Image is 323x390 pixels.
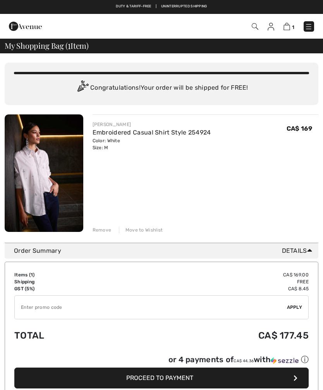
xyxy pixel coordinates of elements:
div: or 4 payments ofCA$ 44.36withSezzle Click to learn more about Sezzle [14,354,309,368]
img: Sezzle [271,357,299,364]
button: Proceed to Payment [14,368,309,388]
td: CA$ 8.45 [124,285,309,292]
a: 1ère Avenue [9,22,42,29]
span: Proceed to Payment [126,374,193,381]
span: CA$ 44.36 [234,359,254,363]
div: Color: White Size: M [93,137,211,151]
div: or 4 payments of with [168,354,309,365]
td: Items ( ) [14,271,124,278]
td: Total [14,322,124,349]
span: 1 [31,272,33,278]
td: CA$ 177.45 [124,322,309,349]
img: My Info [268,23,274,31]
img: 1ère Avenue [9,19,42,34]
div: Congratulations! Your order will be shipped for FREE! [14,80,309,96]
span: Apply [287,304,302,311]
td: Shipping [14,278,124,285]
td: Free [124,278,309,285]
span: CA$ 169 [287,125,312,132]
img: Menu [305,23,313,31]
div: [PERSON_NAME] [93,121,211,128]
div: Remove [93,227,112,233]
input: Promo code [15,296,287,319]
a: Embroidered Casual Shirt Style 254924 [93,129,211,136]
span: 1 [68,40,70,50]
td: GST (5%) [14,285,124,292]
div: Order Summary [14,246,315,255]
img: Congratulation2.svg [75,80,90,96]
td: CA$ 169.00 [124,271,309,278]
img: Shopping Bag [283,23,290,30]
span: Details [282,246,315,255]
span: 1 [292,24,294,30]
img: Embroidered Casual Shirt Style 254924 [5,114,83,232]
div: Move to Wishlist [119,227,163,233]
a: 1 [283,22,294,31]
img: Search [252,23,258,30]
span: My Shopping Bag ( Item) [5,42,89,49]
